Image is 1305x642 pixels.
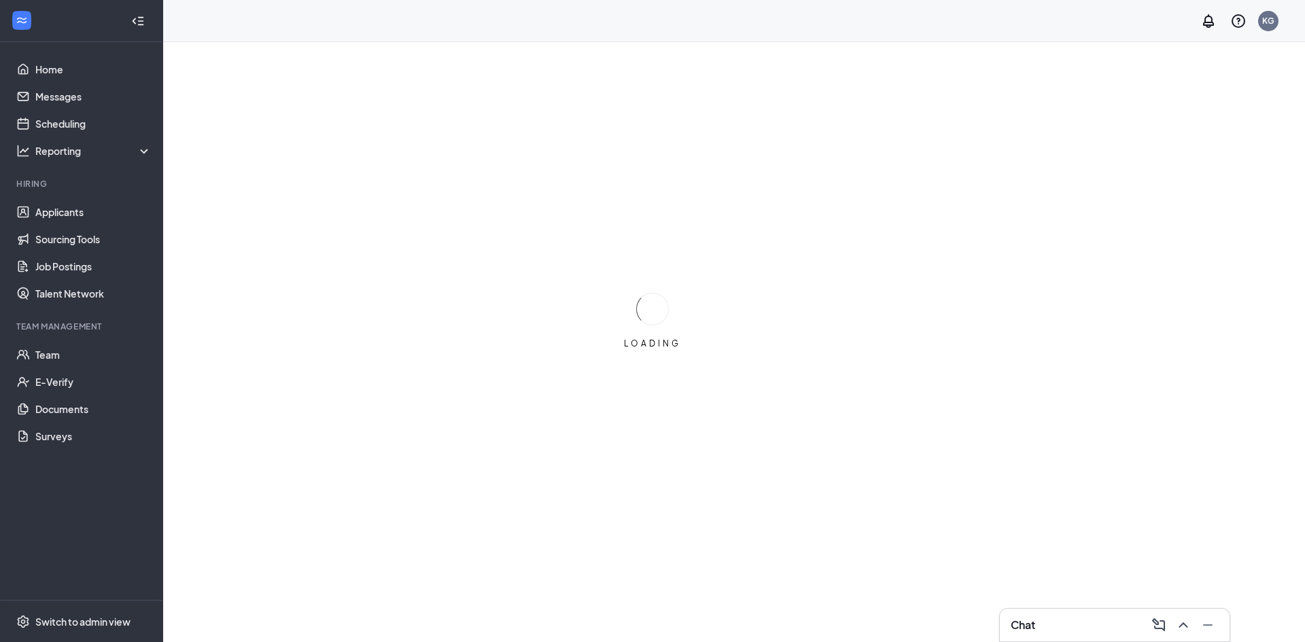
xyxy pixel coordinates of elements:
div: Switch to admin view [35,615,130,628]
a: E-Verify [35,368,152,395]
div: Team Management [16,321,149,332]
a: Team [35,341,152,368]
div: LOADING [619,338,686,349]
a: Home [35,56,152,83]
svg: Notifications [1200,13,1217,29]
a: Job Postings [35,253,152,280]
a: Applicants [35,198,152,226]
svg: Settings [16,615,30,628]
svg: Collapse [131,14,145,28]
button: ComposeMessage [1148,614,1170,636]
svg: Analysis [16,144,30,158]
a: Surveys [35,423,152,450]
button: Minimize [1197,614,1219,636]
div: Reporting [35,144,152,158]
a: Documents [35,395,152,423]
button: ChevronUp [1172,614,1194,636]
a: Messages [35,83,152,110]
a: Scheduling [35,110,152,137]
svg: Minimize [1200,617,1216,633]
h3: Chat [1011,618,1035,632]
svg: ChevronUp [1175,617,1191,633]
svg: QuestionInfo [1230,13,1247,29]
iframe: Intercom live chat [1259,596,1291,628]
a: Sourcing Tools [35,226,152,253]
svg: WorkstreamLogo [15,14,29,27]
svg: ComposeMessage [1151,617,1167,633]
a: Talent Network [35,280,152,307]
div: Hiring [16,178,149,190]
div: KG [1262,15,1274,26]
